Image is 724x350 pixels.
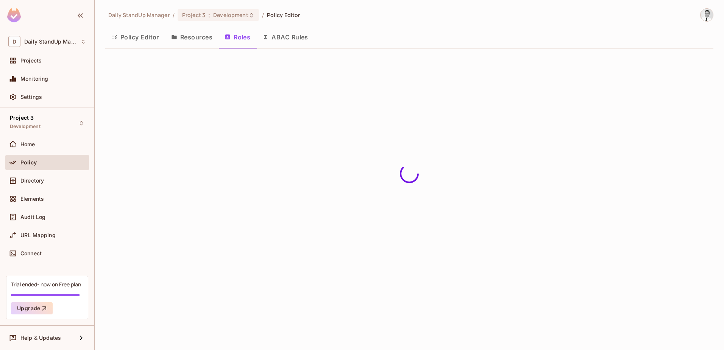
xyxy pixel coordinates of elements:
[267,11,300,19] span: Policy Editor
[218,28,256,47] button: Roles
[10,115,34,121] span: Project 3
[20,214,45,220] span: Audit Log
[20,335,61,341] span: Help & Updates
[20,76,48,82] span: Monitoring
[24,39,77,45] span: Workspace: Daily StandUp Manager
[11,281,81,288] div: Trial ended- now on Free plan
[105,28,165,47] button: Policy Editor
[10,123,41,130] span: Development
[208,12,211,18] span: :
[165,28,218,47] button: Resources
[20,232,56,238] span: URL Mapping
[11,302,53,314] button: Upgrade
[20,159,37,166] span: Policy
[262,11,264,19] li: /
[20,178,44,184] span: Directory
[701,9,713,21] img: Goran Jovanovic
[182,11,205,19] span: Project 3
[20,141,35,147] span: Home
[173,11,175,19] li: /
[20,58,42,64] span: Projects
[108,11,170,19] span: the active workspace
[8,36,20,47] span: D
[20,94,42,100] span: Settings
[213,11,248,19] span: Development
[256,28,314,47] button: ABAC Rules
[7,8,21,22] img: SReyMgAAAABJRU5ErkJggg==
[20,196,44,202] span: Elements
[20,250,42,256] span: Connect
